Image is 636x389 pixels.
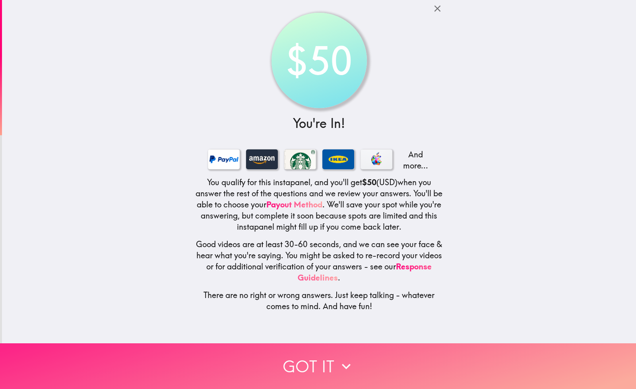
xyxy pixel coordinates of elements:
[399,149,430,171] p: And more...
[195,239,443,283] h5: Good videos are at least 30-60 seconds, and we can see your face & hear what you're saying. You m...
[266,199,322,209] a: Payout Method
[195,114,443,132] h3: You're In!
[195,290,443,312] h5: There are no right or wrong answers. Just keep talking - whatever comes to mind. And have fun!
[298,261,432,283] a: Response Guidelines
[195,177,443,232] h5: You qualify for this instapanel, and you'll get (USD) when you answer the rest of the questions a...
[362,177,376,187] b: $50
[273,14,366,107] div: $50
